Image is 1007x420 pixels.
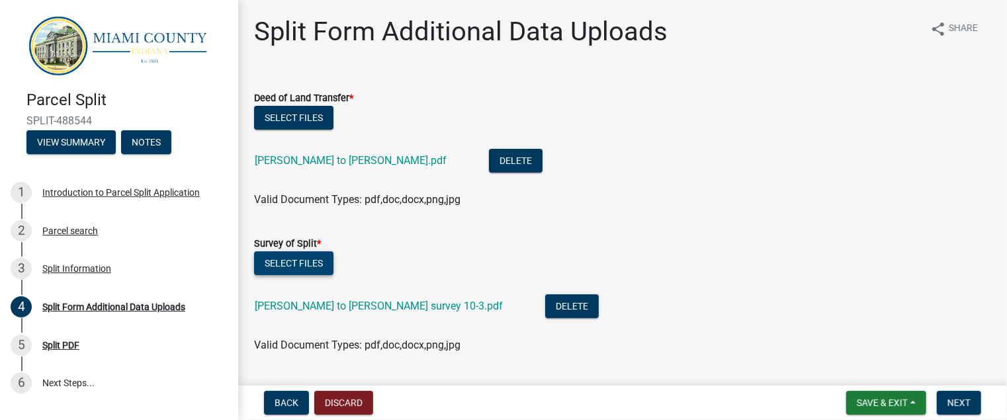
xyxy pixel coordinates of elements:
div: Split Form Additional Data Uploads [42,302,185,312]
span: Save & Exit [857,398,908,408]
button: Notes [121,130,171,154]
div: 5 [11,335,32,356]
wm-modal-confirm: Summary [26,138,116,149]
div: Introduction to Parcel Split Application [42,188,200,197]
a: [PERSON_NAME] to [PERSON_NAME].pdf [255,154,447,167]
img: Miami County, Indiana [26,14,217,77]
h4: Parcel Split [26,91,228,110]
button: Delete [545,294,599,318]
div: Parcel search [42,226,98,235]
button: Discard [314,391,373,415]
wm-modal-confirm: Delete Document [545,301,599,314]
span: Back [275,398,298,408]
div: Split PDF [42,341,79,350]
label: Survey of Split [254,239,321,249]
i: share [930,21,946,37]
div: 3 [11,258,32,279]
a: [PERSON_NAME] to [PERSON_NAME] survey 10-3.pdf [255,300,503,312]
span: Valid Document Types: pdf,doc,docx,png,jpg [254,339,460,351]
div: 1 [11,182,32,203]
wm-modal-confirm: Delete Document [489,155,543,168]
button: Back [264,391,309,415]
button: Save & Exit [846,391,926,415]
label: Deed of Land Transfer [254,94,353,103]
span: Next [947,398,971,408]
button: Next [937,391,981,415]
div: 6 [11,372,32,394]
h1: Split Form Additional Data Uploads [254,16,668,48]
button: Select files [254,106,333,130]
button: shareShare [920,16,988,42]
div: Split Information [42,264,111,273]
span: Share [949,21,978,37]
button: Select files [254,251,333,275]
span: SPLIT-488544 [26,114,212,127]
button: View Summary [26,130,116,154]
div: 2 [11,220,32,241]
span: Valid Document Types: pdf,doc,docx,png,jpg [254,193,460,206]
div: 4 [11,296,32,317]
button: Delete [489,149,543,173]
wm-modal-confirm: Notes [121,138,171,149]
